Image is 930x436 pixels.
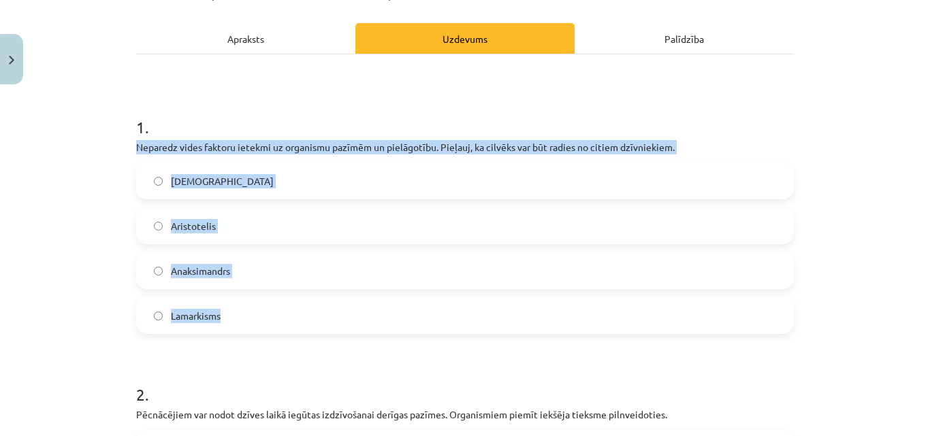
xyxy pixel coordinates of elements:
div: Apraksts [136,23,355,54]
span: [DEMOGRAPHIC_DATA] [171,174,274,188]
div: Palīdzība [575,23,794,54]
input: Lamarkisms [154,312,163,320]
img: icon-close-lesson-0947bae3869378f0d4975bcd49f059093ad1ed9edebbc8119c70593378902aed.svg [9,56,14,65]
input: [DEMOGRAPHIC_DATA] [154,177,163,186]
p: Neparedz vides faktoru ietekmi uz organismu pazīmēm un pielāgotību. Pieļauj, ka cilvēks var būt r... [136,140,794,154]
input: Aristotelis [154,222,163,231]
h1: 1 . [136,94,794,136]
div: Uzdevums [355,23,575,54]
h1: 2 . [136,361,794,403]
input: Anaksimandrs [154,267,163,275]
p: Pēcnācējiem var nodot dzīves laikā iegūtas izdzīvošanai derīgas pazīmes. Organismiem piemīt iekšē... [136,407,794,422]
span: Anaksimandrs [171,264,230,278]
span: Aristotelis [171,219,216,233]
span: Lamarkisms [171,309,221,323]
